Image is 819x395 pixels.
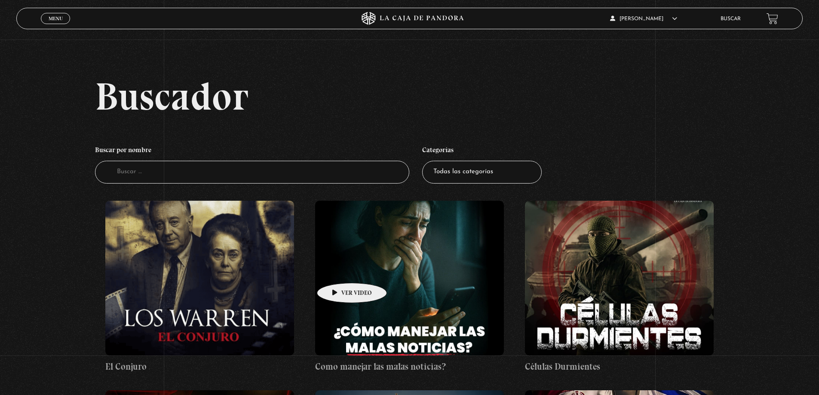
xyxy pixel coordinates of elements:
h4: Buscar por nombre [95,141,410,161]
h4: Como manejar las malas noticias? [315,360,504,374]
h2: Buscador [95,77,803,116]
span: Cerrar [46,23,66,29]
a: View your shopping cart [767,13,778,24]
a: Células Durmientes [525,201,714,374]
h4: El Conjuro [105,360,294,374]
span: [PERSON_NAME] [610,16,677,21]
a: Como manejar las malas noticias? [315,201,504,374]
a: Buscar [721,16,741,21]
span: Menu [49,16,63,21]
h4: Categorías [422,141,542,161]
h4: Células Durmientes [525,360,714,374]
a: El Conjuro [105,201,294,374]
